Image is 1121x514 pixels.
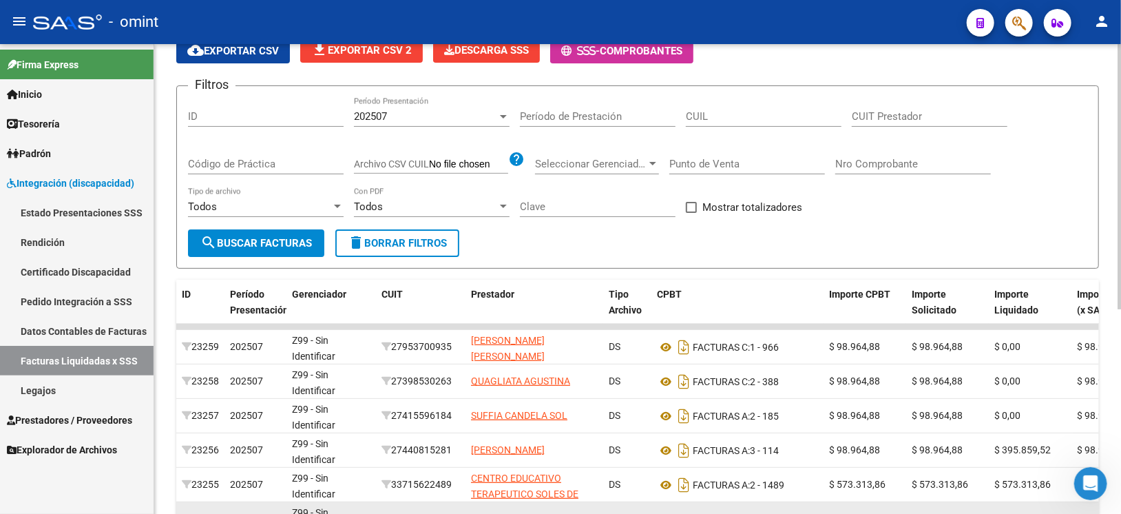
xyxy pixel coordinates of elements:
span: Tipo Archivo [609,289,642,316]
div: 2 - 185 [657,405,818,427]
span: Importe Liquidado [994,289,1038,316]
mat-icon: delete [348,234,364,251]
datatable-header-cell: Período Presentación [224,280,286,340]
span: Seleccionar Gerenciador [535,158,647,170]
span: Buscar Facturas [200,237,312,249]
span: Prestadores / Proveedores [7,413,132,428]
span: 202507 [230,341,263,352]
button: Exportar CSV [176,38,290,63]
span: $ 573.313,86 [912,479,968,490]
span: Z99 - Sin Identificar [292,438,335,465]
datatable-header-cell: Prestador [465,280,603,340]
span: Todos [354,201,383,213]
span: CUIT [381,289,403,300]
span: SUFFIA CANDELA SOL [471,410,567,421]
mat-icon: help [508,151,525,167]
mat-icon: file_download [311,41,328,58]
span: $ 573.313,86 [994,479,1051,490]
span: ID [182,289,191,300]
i: Descargar documento [675,336,693,358]
span: Importe Solicitado [912,289,956,316]
span: $ 98.964,88 [912,341,963,352]
span: Exportar CSV [187,45,279,57]
mat-icon: cloud_download [187,42,204,59]
span: 202507 [230,376,263,387]
span: Z99 - Sin Identificar [292,473,335,500]
span: Borrar Filtros [348,237,447,249]
span: Importe CPBT [829,289,890,300]
span: Exportar CSV 2 [311,44,412,56]
h3: Filtros [188,75,235,94]
datatable-header-cell: CPBT [651,280,824,340]
div: 27398530263 [381,373,460,389]
span: 202507 [230,444,263,455]
span: DS [609,376,620,387]
span: DS [609,341,620,352]
div: 3 - 114 [657,440,818,462]
span: QUAGLIATA AGUSTINA [471,376,570,387]
span: [PERSON_NAME] [PERSON_NAME] [471,335,545,362]
span: $ 98.964,88 [829,444,880,455]
span: DS [609,479,620,490]
div: 23258 [182,373,219,389]
mat-icon: menu [11,13,28,30]
div: 23255 [182,477,219,493]
span: Padrón [7,146,51,161]
div: 23257 [182,408,219,424]
span: FACTURAS A: [693,445,750,456]
span: Z99 - Sin Identificar [292,335,335,362]
span: Período Presentación [230,289,289,316]
datatable-header-cell: CUIT [376,280,465,340]
span: $ 0,00 [994,376,1020,387]
div: 1 - 966 [657,336,818,358]
datatable-header-cell: Importe CPBT [824,280,906,340]
div: 2 - 1489 [657,474,818,496]
span: $ 98.964,88 [912,444,963,455]
button: Borrar Filtros [335,229,459,257]
span: $ 573.313,86 [829,479,886,490]
span: 202507 [230,479,263,490]
span: FACTURAS C: [693,376,750,387]
span: [PERSON_NAME] [471,444,545,455]
span: Explorador de Archivos [7,442,117,458]
span: $ 98.964,88 [829,410,880,421]
input: Archivo CSV CUIL [429,158,508,171]
span: Firma Express [7,57,78,72]
span: Z99 - Sin Identificar [292,369,335,396]
span: DS [609,444,620,455]
button: Exportar CSV 2 [300,38,423,63]
span: Comprobantes [600,45,682,57]
iframe: Intercom live chat [1074,467,1107,500]
div: 33715622489 [381,477,460,493]
button: Descarga SSS [433,38,540,63]
span: Inicio [7,87,42,102]
span: FACTURAS A: [693,411,750,422]
span: - omint [109,7,158,37]
datatable-header-cell: ID [176,280,224,340]
span: Archivo CSV CUIL [354,158,429,169]
span: Descarga SSS [444,44,529,56]
span: $ 0,00 [994,341,1020,352]
i: Descargar documento [675,371,693,393]
span: FACTURAS C: [693,342,750,353]
div: 27415596184 [381,408,460,424]
span: Todos [188,201,217,213]
span: Integración (discapacidad) [7,176,134,191]
button: -Comprobantes [550,38,693,63]
datatable-header-cell: Tipo Archivo [603,280,651,340]
span: Tesorería [7,116,60,132]
datatable-header-cell: Importe Liquidado [989,280,1071,340]
datatable-header-cell: Gerenciador [286,280,376,340]
mat-icon: person [1093,13,1110,30]
span: $ 98.964,88 [912,410,963,421]
span: Z99 - Sin Identificar [292,404,335,431]
span: Gerenciador [292,289,346,300]
div: 2 - 388 [657,371,818,393]
datatable-header-cell: Importe Solicitado [906,280,989,340]
span: 202507 [354,110,387,123]
span: $ 98.964,88 [829,341,880,352]
i: Descargar documento [675,405,693,427]
div: 23256 [182,442,219,458]
span: DS [609,410,620,421]
span: Prestador [471,289,514,300]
